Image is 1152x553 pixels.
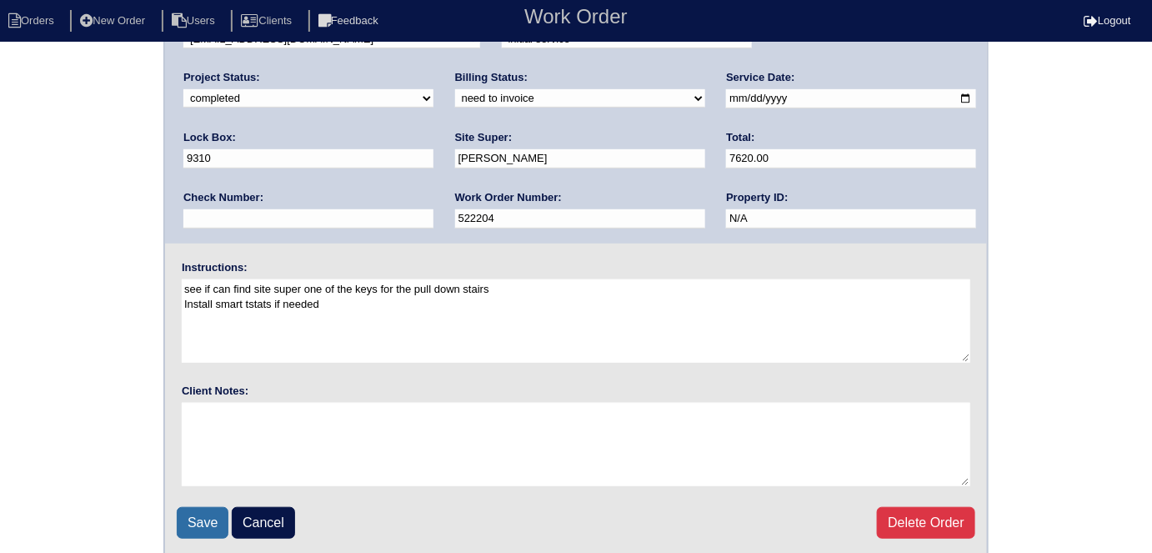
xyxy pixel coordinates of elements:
[162,14,228,27] a: Users
[726,130,754,145] label: Total:
[231,10,305,33] li: Clients
[182,279,970,363] textarea: see if can find site super one of the keys for the pull down stairs Install smart tstats if needed
[455,130,513,145] label: Site Super:
[455,190,562,205] label: Work Order Number:
[183,190,263,205] label: Check Number:
[183,70,260,85] label: Project Status:
[877,507,975,539] a: Delete Order
[232,507,295,539] a: Cancel
[70,14,158,27] a: New Order
[231,14,305,27] a: Clients
[183,130,236,145] label: Lock Box:
[726,190,788,205] label: Property ID:
[182,384,248,399] label: Client Notes:
[162,10,228,33] li: Users
[455,70,528,85] label: Billing Status:
[70,10,158,33] li: New Order
[1084,14,1131,27] a: Logout
[308,10,392,33] li: Feedback
[177,507,228,539] input: Save
[726,70,794,85] label: Service Date:
[182,260,248,275] label: Instructions:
